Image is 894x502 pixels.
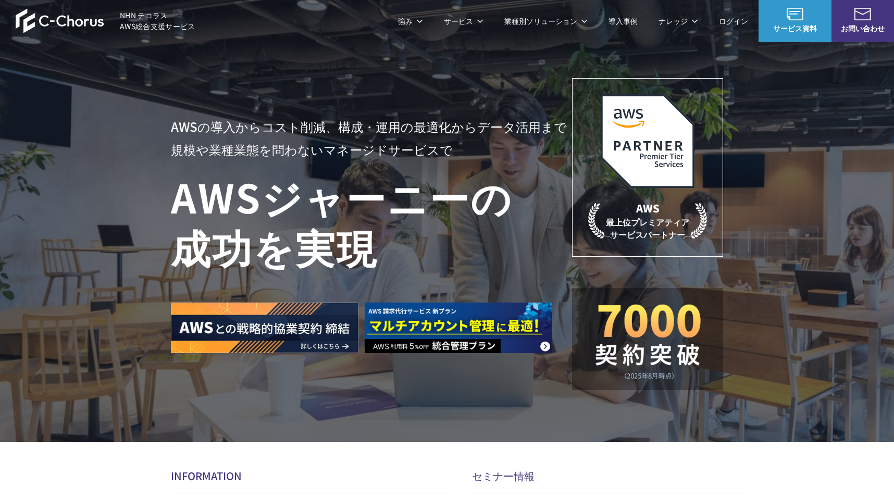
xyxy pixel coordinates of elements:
img: AWSプレミアティアサービスパートナー [601,94,694,188]
p: AWSの導入からコスト削減、 構成・運用の最適化からデータ活用まで 規模や業種業態を問わない マネージドサービスで [171,115,572,161]
p: サービス [444,16,483,27]
a: AWS総合支援サービス C-Chorus NHN テコラスAWS総合支援サービス [16,8,195,33]
img: お問い合わせ [854,8,871,20]
span: お問い合わせ [831,23,894,34]
img: 契約件数 [593,304,702,380]
span: NHN テコラス AWS総合支援サービス [120,10,195,32]
h2: INFORMATION [171,468,447,483]
p: 最上位プレミアティア サービスパートナー [588,200,707,241]
p: 業種別ソリューション [504,16,588,27]
img: AWSとの戦略的協業契約 締結 [171,303,358,353]
h1: AWS ジャーニーの 成功を実現 [171,171,572,271]
a: ログイン [719,16,748,27]
span: サービス資料 [759,23,831,34]
img: AWS総合支援サービス C-Chorus サービス資料 [787,8,803,20]
em: AWS [636,200,660,216]
a: 導入事例 [609,16,638,27]
p: ナレッジ [659,16,698,27]
h2: セミナー情報 [472,468,748,483]
img: AWS請求代行サービス 統合管理プラン [365,303,552,353]
p: 強み [398,16,423,27]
